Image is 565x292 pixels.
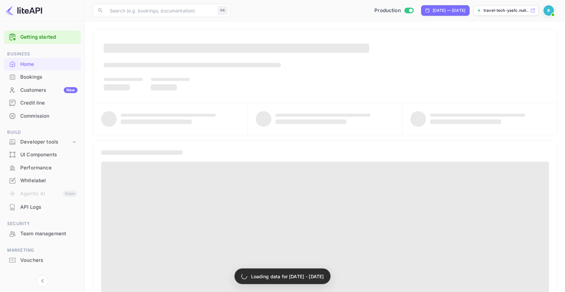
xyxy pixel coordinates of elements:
a: Whitelabel [4,174,81,186]
div: Developer tools [20,138,71,146]
div: Home [4,58,81,71]
div: UI Components [4,148,81,161]
div: Getting started [4,30,81,44]
input: Search (e.g. bookings, documentation) [106,4,215,17]
a: Getting started [20,33,77,41]
div: Team management [4,227,81,240]
span: Security [4,220,81,227]
div: CustomersNew [4,84,81,97]
a: API Logs [4,201,81,213]
p: Loading data for [DATE] - [DATE] [251,273,324,280]
a: Performance [4,162,81,174]
div: [DATE] — [DATE] [433,8,465,13]
a: UI Components [4,148,81,161]
a: Commission [4,110,81,122]
div: ⌘K [218,6,228,15]
div: New [64,87,77,93]
div: Commission [20,112,77,120]
div: Performance [4,162,81,174]
div: Whitelabel [20,177,77,185]
span: Build [4,129,81,136]
p: travel-tech-yas1c.nuit... [484,8,529,13]
a: Vouchers [4,254,81,266]
span: Production [374,7,401,14]
div: Bookings [20,73,77,81]
div: Developer tools [4,136,81,148]
img: LiteAPI logo [5,5,42,16]
a: CustomersNew [4,84,81,96]
div: UI Components [20,151,77,159]
div: Whitelabel [4,174,81,187]
a: Bookings [4,71,81,83]
div: Customers [20,87,77,94]
div: Switch to Sandbox mode [372,7,416,14]
span: Business [4,50,81,58]
a: Credit line [4,97,81,109]
div: Home [20,61,77,68]
div: Vouchers [20,257,77,264]
div: Click to change the date range period [421,5,470,16]
div: Credit line [20,99,77,107]
div: Team management [20,230,77,238]
a: Team management [4,227,81,240]
button: Collapse navigation [37,275,48,287]
a: Home [4,58,81,70]
span: Marketing [4,247,81,254]
div: API Logs [20,204,77,211]
img: Revolut [543,5,554,16]
div: Performance [20,164,77,172]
